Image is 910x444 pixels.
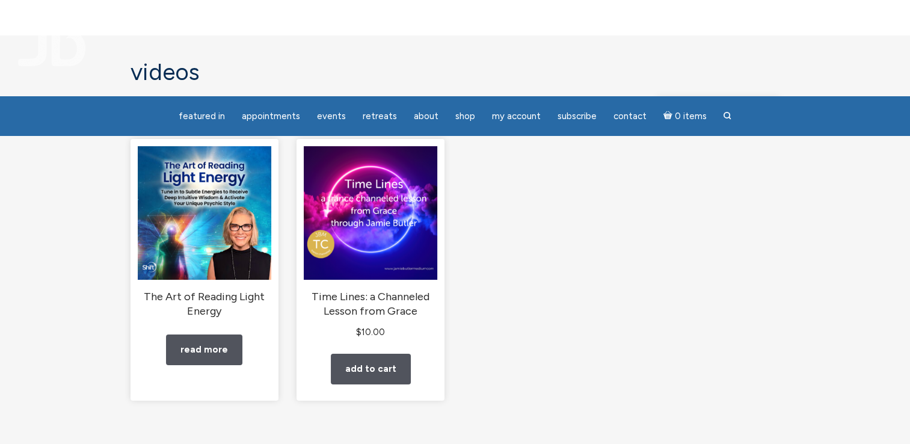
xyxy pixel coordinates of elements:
h2: The Art of Reading Light Energy [138,290,271,318]
a: Shop [448,105,482,128]
span: 0 items [674,112,706,121]
a: Events [310,105,353,128]
a: Time Lines: a Channeled Lesson from Grace $10.00 [304,146,437,340]
span: Retreats [363,111,397,122]
h2: Time Lines: a Channeled Lesson from Grace [304,290,437,318]
img: Time Lines: a Channeled Lesson from Grace [304,146,437,280]
bdi: 10.00 [356,327,385,338]
a: About [407,105,446,128]
span: Events [317,111,346,122]
h1: Videos [131,60,780,85]
a: Retreats [355,105,404,128]
span: Contact [613,111,647,122]
a: Contact [606,105,654,128]
img: Jamie Butler. The Everyday Medium [18,18,86,66]
a: Read more about “The Art of Reading Light Energy” [166,335,242,365]
span: About [414,111,438,122]
span: featured in [179,111,225,122]
a: The Art of Reading Light Energy [138,146,271,318]
img: The Art of Reading Light Energy [138,146,271,280]
span: Subscribe [558,111,597,122]
a: Appointments [235,105,307,128]
span: Shop [455,111,475,122]
span: My Account [492,111,541,122]
a: Subscribe [550,105,604,128]
a: featured in [171,105,232,128]
span: $ [356,327,361,338]
a: Cart0 items [656,103,714,128]
span: Appointments [242,111,300,122]
a: My Account [485,105,548,128]
i: Cart [663,111,675,122]
a: Add to cart: “Time Lines: a Channeled Lesson from Grace” [331,354,411,384]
